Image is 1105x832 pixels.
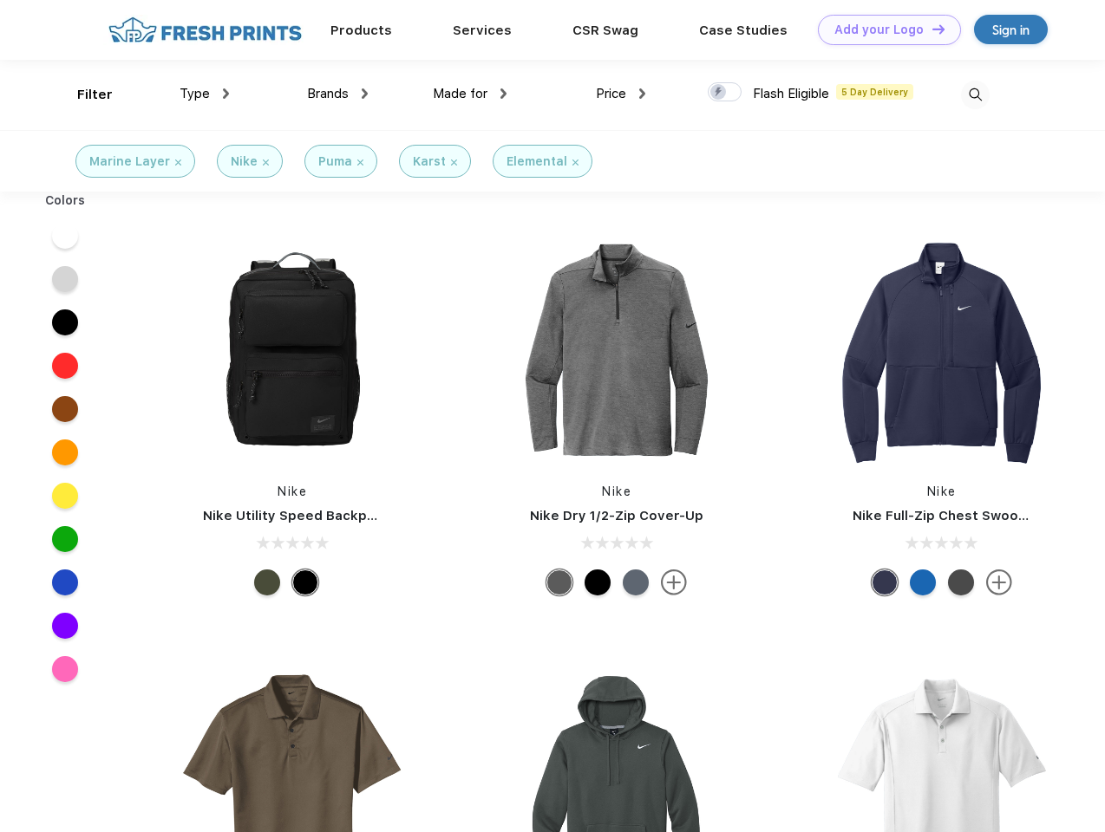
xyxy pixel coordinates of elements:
[961,81,990,109] img: desktop_search.svg
[451,159,457,166] img: filter_cancel.svg
[992,20,1030,40] div: Sign in
[177,235,408,465] img: func=resize&h=266
[263,159,269,166] img: filter_cancel.svg
[585,569,611,595] div: Black
[180,86,210,101] span: Type
[330,23,392,38] a: Products
[501,235,732,465] img: func=resize&h=266
[231,153,258,171] div: Nike
[507,153,567,171] div: Elemental
[927,484,957,498] a: Nike
[834,23,924,37] div: Add your Logo
[932,24,945,34] img: DT
[639,88,645,99] img: dropdown.png
[853,508,1083,523] a: Nike Full-Zip Chest Swoosh Jacket
[103,15,307,45] img: fo%20logo%202.webp
[530,508,703,523] a: Nike Dry 1/2-Zip Cover-Up
[974,15,1048,44] a: Sign in
[827,235,1057,465] img: func=resize&h=266
[203,508,390,523] a: Nike Utility Speed Backpack
[753,86,829,101] span: Flash Eligible
[602,484,631,498] a: Nike
[318,153,352,171] div: Puma
[661,569,687,595] img: more.svg
[500,88,507,99] img: dropdown.png
[89,153,170,171] div: Marine Layer
[546,569,572,595] div: Black Heather
[623,569,649,595] div: Navy Heather
[292,569,318,595] div: Black
[307,86,349,101] span: Brands
[572,23,638,38] a: CSR Swag
[910,569,936,595] div: Royal
[32,192,99,210] div: Colors
[362,88,368,99] img: dropdown.png
[175,159,181,166] img: filter_cancel.svg
[836,84,913,100] span: 5 Day Delivery
[357,159,363,166] img: filter_cancel.svg
[413,153,446,171] div: Karst
[596,86,626,101] span: Price
[948,569,974,595] div: Anthracite
[572,159,579,166] img: filter_cancel.svg
[433,86,487,101] span: Made for
[278,484,307,498] a: Nike
[872,569,898,595] div: Midnight Navy
[254,569,280,595] div: Cargo Khaki
[77,85,113,105] div: Filter
[453,23,512,38] a: Services
[223,88,229,99] img: dropdown.png
[986,569,1012,595] img: more.svg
